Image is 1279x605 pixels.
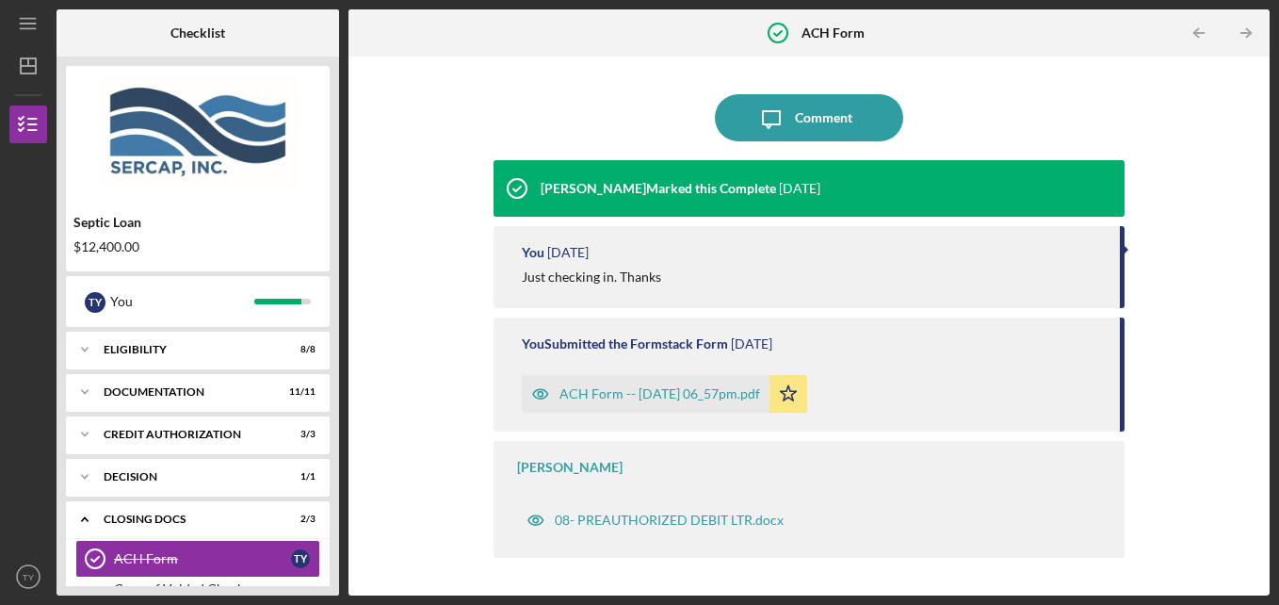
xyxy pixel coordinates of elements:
div: 11 / 11 [282,386,316,398]
div: $12,400.00 [73,239,322,254]
div: You Submitted the Formstack Form [522,336,728,352]
div: CLOSING DOCS [104,514,268,525]
b: ACH Form [801,25,865,41]
div: T Y [85,292,105,313]
button: ACH Form -- [DATE] 06_57pm.pdf [522,375,807,413]
time: 2025-09-16 16:43 [547,245,589,260]
div: Decision [104,471,268,482]
div: Please complete this form to provide your bank account information. This will allow us to set up ... [517,484,1107,530]
time: 2025-08-29 22:57 [731,336,772,352]
div: ACH Form -- [DATE] 06_57pm.pdf [559,386,760,401]
button: Comment [715,94,903,141]
div: CREDIT AUTHORIZATION [104,429,268,440]
div: 2 / 3 [282,514,316,525]
div: 3 / 3 [282,429,316,440]
div: You [110,286,254,318]
div: You [522,245,544,260]
time: 2025-09-18 20:27 [779,181,820,196]
img: Product logo [66,75,330,188]
div: T Y [291,549,310,568]
button: 08- PREAUTHORIZED DEBIT LTR.docx [517,501,793,539]
div: Septic Loan [73,215,322,230]
div: Comment [795,94,852,141]
div: Documentation [104,386,268,398]
div: ACH Form [114,551,291,566]
text: TY [23,572,35,582]
div: [PERSON_NAME] [517,460,623,475]
div: 8 / 8 [282,344,316,355]
div: 08- PREAUTHORIZED DEBIT LTR.docx [555,513,784,528]
div: 1 / 1 [282,471,316,482]
a: ACH FormTY [75,540,320,578]
div: [PERSON_NAME] Marked this Complete [541,181,776,196]
b: Checklist [170,25,225,41]
button: TY [9,558,47,596]
div: Just checking in. Thanks [522,270,661,285]
div: Eligibility [104,344,268,355]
